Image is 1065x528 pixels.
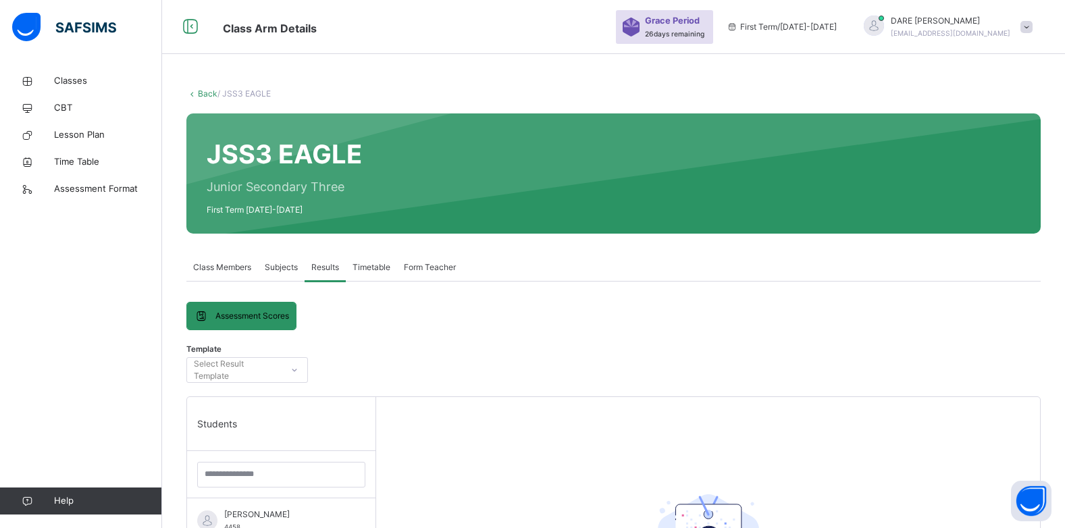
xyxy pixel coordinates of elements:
span: [EMAIL_ADDRESS][DOMAIN_NAME] [891,29,1010,37]
span: Grace Period [645,14,700,27]
span: Lesson Plan [54,128,162,142]
span: Results [311,261,339,273]
span: Assessment Scores [215,310,289,322]
span: / JSS3 EAGLE [217,88,271,99]
span: [PERSON_NAME] [224,508,345,521]
button: Open asap [1011,481,1051,521]
span: CBT [54,101,162,115]
span: Class Arm Details [223,22,317,35]
img: sticker-purple.71386a28dfed39d6af7621340158ba97.svg [623,18,640,36]
span: session/term information [727,21,837,33]
a: Back [198,88,217,99]
span: Template [186,344,222,355]
span: DARE [PERSON_NAME] [891,15,1010,27]
span: Subjects [265,261,298,273]
span: Help [54,494,161,508]
span: Assessment Format [54,182,162,196]
span: Class Members [193,261,251,273]
div: Select Result Template [194,357,280,383]
img: safsims [12,13,116,41]
span: Timetable [353,261,390,273]
div: DAREMICHEAL [850,15,1039,39]
span: Form Teacher [404,261,456,273]
div: Select a Student [587,460,830,487]
span: Time Table [54,155,162,169]
span: Students [197,417,237,431]
span: Classes [54,74,162,88]
span: 26 days remaining [645,30,704,38]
